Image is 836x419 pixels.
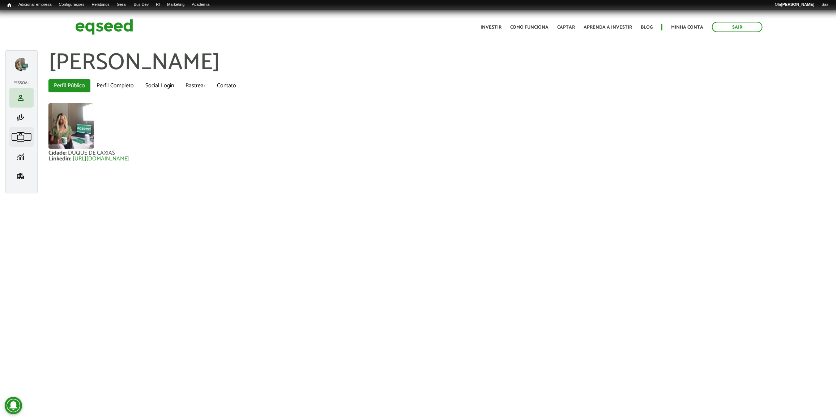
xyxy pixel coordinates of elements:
[9,147,34,166] li: Minhas rodadas de investimento
[16,113,25,122] span: finance_mode
[15,58,28,71] a: Expandir menu
[48,150,68,156] div: Cidade
[11,133,32,141] a: work
[11,113,32,122] a: finance_mode
[163,2,188,8] a: Marketing
[130,2,153,8] a: Bus Dev
[73,156,129,162] a: [URL][DOMAIN_NAME]
[68,150,115,156] div: DUQUE DE CAXIAS
[65,148,67,158] span: :
[712,22,763,32] a: Sair
[70,154,71,164] span: :
[818,2,832,8] a: Sair
[48,103,94,149] a: Ver perfil do usuário.
[9,88,34,108] li: Meu perfil
[557,25,575,30] a: Captar
[48,79,90,92] a: Perfil Público
[481,25,502,30] a: Investir
[16,133,25,141] span: work
[510,25,549,30] a: Como funciona
[75,17,133,37] img: EqSeed
[48,50,831,76] h1: [PERSON_NAME]
[152,2,163,8] a: RI
[9,81,34,85] h2: Pessoal
[212,79,242,92] a: Contato
[9,166,34,186] li: Minha empresa
[180,79,211,92] a: Rastrear
[671,25,703,30] a: Minha conta
[15,2,55,8] a: Adicionar empresa
[113,2,130,8] a: Geral
[48,156,73,162] div: Linkedin
[91,79,139,92] a: Perfil Completo
[140,79,179,92] a: Social Login
[771,2,818,8] a: Olá[PERSON_NAME]
[11,93,32,102] a: person
[7,3,11,8] span: Início
[16,152,25,161] span: monitoring
[9,108,34,127] li: Minha simulação
[11,172,32,180] a: apartment
[11,152,32,161] a: monitoring
[16,93,25,102] span: person
[641,25,653,30] a: Blog
[4,2,15,9] a: Início
[188,2,213,8] a: Academia
[48,103,94,149] img: Foto de CHAYENNE TENÓRIO BARBOSA
[781,2,814,7] strong: [PERSON_NAME]
[88,2,113,8] a: Relatórios
[584,25,632,30] a: Aprenda a investir
[16,172,25,180] span: apartment
[55,2,88,8] a: Configurações
[9,127,34,147] li: Meu portfólio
